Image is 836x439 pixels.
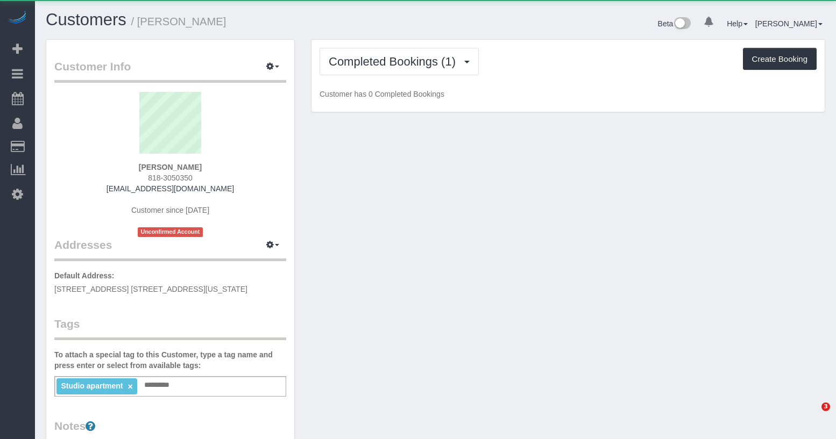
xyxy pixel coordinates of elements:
a: Help [727,19,748,28]
p: Customer has 0 Completed Bookings [320,89,817,99]
span: Unconfirmed Account [138,227,203,236]
a: × [127,382,132,391]
a: Customers [46,10,126,29]
a: [EMAIL_ADDRESS][DOMAIN_NAME] [107,184,234,193]
span: 818-3050350 [148,174,193,182]
a: Beta [658,19,691,28]
span: Studio apartment [61,382,123,390]
label: Default Address: [54,270,115,281]
small: / [PERSON_NAME] [131,16,226,27]
span: [STREET_ADDRESS] [STREET_ADDRESS][US_STATE] [54,285,247,293]
span: Customer since [DATE] [131,206,209,214]
img: Automaid Logo [6,11,28,26]
span: 3 [821,402,830,411]
span: Completed Bookings (1) [329,55,461,68]
strong: [PERSON_NAME] [139,163,202,171]
img: New interface [673,17,691,31]
button: Completed Bookings (1) [320,48,479,75]
legend: Tags [54,316,286,340]
iframe: Intercom live chat [799,402,825,428]
a: [PERSON_NAME] [755,19,823,28]
label: To attach a special tag to this Customer, type a tag name and press enter or select from availabl... [54,349,286,371]
button: Create Booking [743,48,817,70]
legend: Customer Info [54,59,286,83]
